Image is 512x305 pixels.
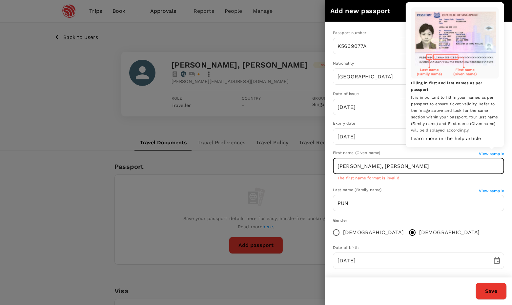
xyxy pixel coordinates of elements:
[333,120,504,127] div: Expiry date
[333,99,488,115] input: DD/MM/YYYY
[333,30,504,36] div: Passport number
[343,229,404,236] span: [DEMOGRAPHIC_DATA]
[333,245,504,251] div: Date of birth
[333,68,504,85] div: [GEOGRAPHIC_DATA]
[476,283,507,300] button: Save
[330,6,496,16] h6: Add new passport
[490,254,503,267] button: Choose date, selected date is Nov 24, 2000
[333,128,488,145] input: DD/MM/YYYY
[411,136,481,141] a: Learn more in the help article
[333,187,479,193] div: Last name (Family name)
[333,91,504,97] div: Date of issue
[411,80,499,93] div: Filling in first and last names as per passport
[333,253,488,269] input: DD/MM/YYYY
[333,150,479,156] div: First name (Given name)
[411,95,499,134] div: It is important to fill in your names as per passport to ensure ticket validity. Refer to the ima...
[479,189,504,193] span: View sample
[333,60,504,67] div: Nationality
[338,176,400,180] span: The first name format is invalid.
[479,152,504,156] span: View sample
[419,229,480,236] span: [DEMOGRAPHIC_DATA]
[411,8,499,79] img: Passport sample
[333,217,504,224] div: Gender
